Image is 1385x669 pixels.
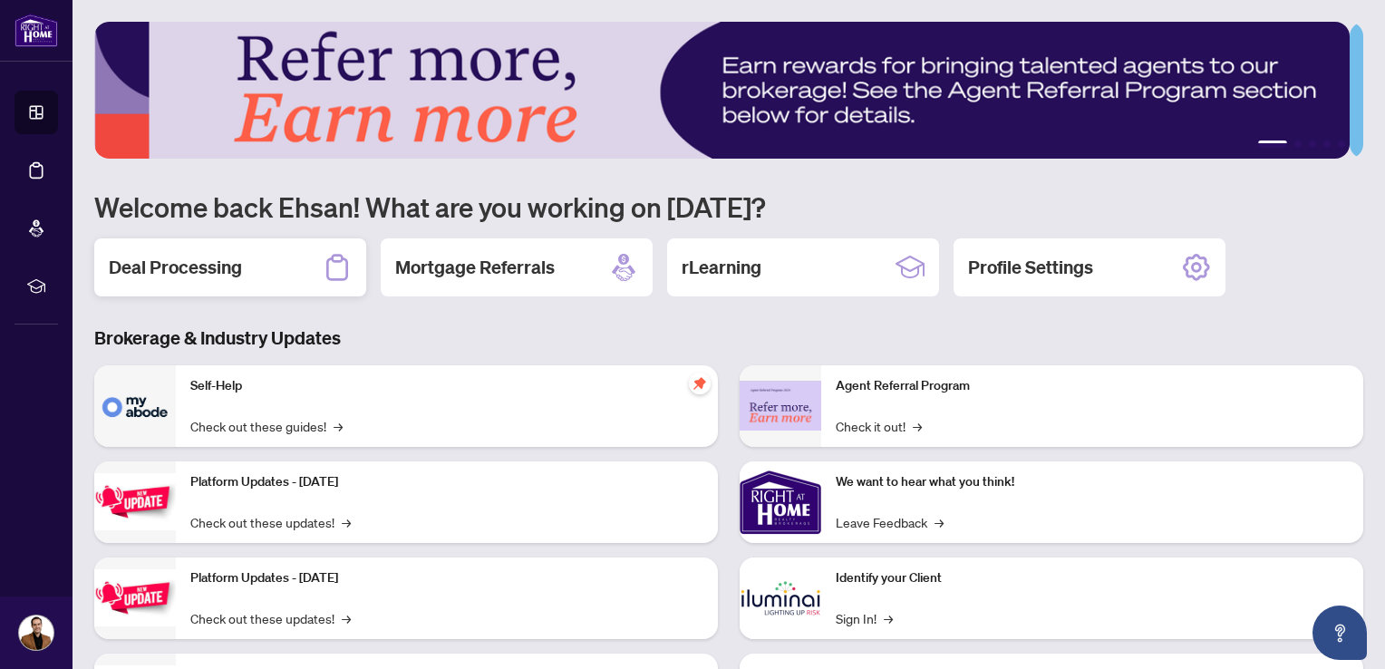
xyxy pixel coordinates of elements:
[682,255,761,280] h2: rLearning
[836,472,1349,492] p: We want to hear what you think!
[190,512,351,532] a: Check out these updates!→
[836,568,1349,588] p: Identify your Client
[968,255,1093,280] h2: Profile Settings
[190,416,343,436] a: Check out these guides!→
[19,616,53,650] img: Profile Icon
[94,365,176,447] img: Self-Help
[836,512,944,532] a: Leave Feedback→
[836,416,922,436] a: Check it out!→
[190,472,703,492] p: Platform Updates - [DATE]
[94,22,1350,159] img: Slide 0
[94,189,1363,224] h1: Welcome back Ehsan! What are you working on [DATE]?
[935,512,944,532] span: →
[1338,141,1345,148] button: 5
[884,608,893,628] span: →
[190,608,351,628] a: Check out these updates!→
[1323,141,1331,148] button: 4
[15,14,58,47] img: logo
[740,381,821,431] img: Agent Referral Program
[836,608,893,628] a: Sign In!→
[689,373,711,394] span: pushpin
[740,461,821,543] img: We want to hear what you think!
[395,255,555,280] h2: Mortgage Referrals
[94,325,1363,351] h3: Brokerage & Industry Updates
[334,416,343,436] span: →
[1309,141,1316,148] button: 3
[94,473,176,530] img: Platform Updates - July 21, 2025
[109,255,242,280] h2: Deal Processing
[1294,141,1302,148] button: 2
[190,376,703,396] p: Self-Help
[94,569,176,626] img: Platform Updates - July 8, 2025
[190,568,703,588] p: Platform Updates - [DATE]
[913,416,922,436] span: →
[1312,606,1367,660] button: Open asap
[342,512,351,532] span: →
[1258,141,1287,148] button: 1
[836,376,1349,396] p: Agent Referral Program
[740,557,821,639] img: Identify your Client
[342,608,351,628] span: →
